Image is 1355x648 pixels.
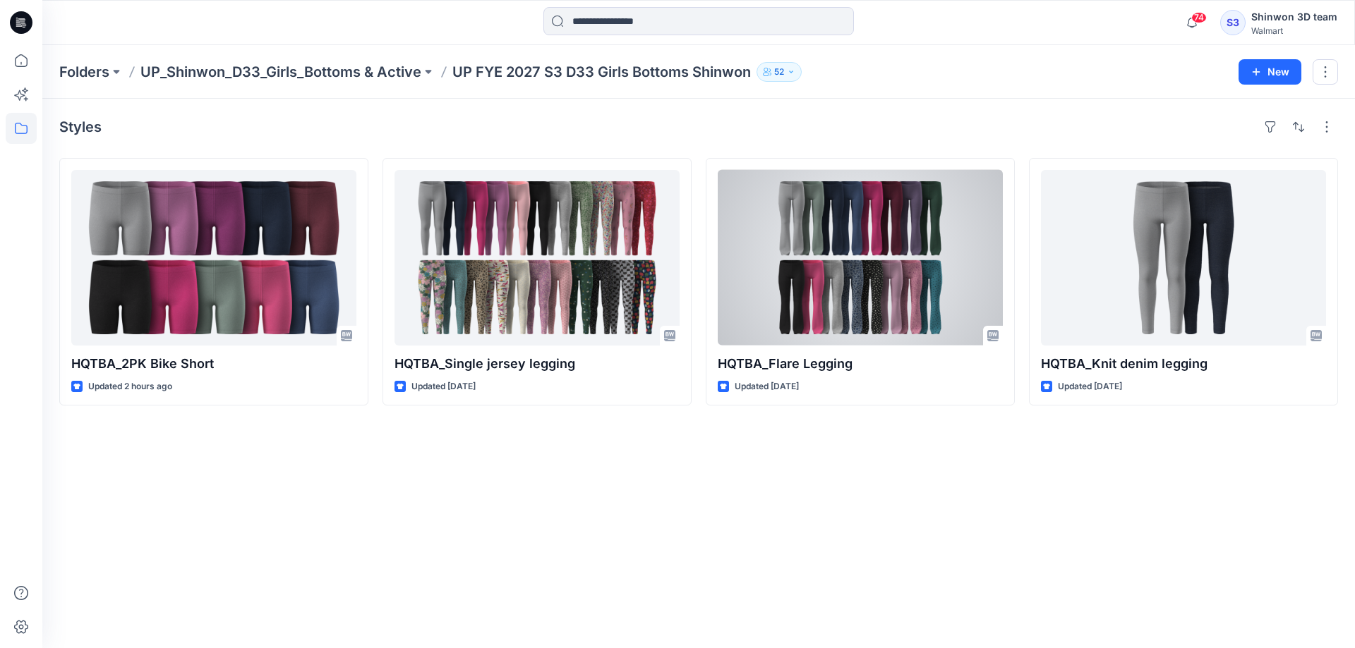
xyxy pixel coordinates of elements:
a: HQTBA_Flare Legging [718,170,1003,346]
a: Folders [59,62,109,82]
p: 52 [774,64,784,80]
a: HQTBA_Single jersey legging [395,170,680,346]
button: New [1239,59,1301,85]
p: Updated [DATE] [735,379,799,394]
a: HQTBA_Knit denim legging [1041,170,1326,346]
button: 52 [757,62,802,82]
p: HQTBA_2PK Bike Short [71,354,356,374]
p: Updated [DATE] [1058,379,1122,394]
p: HQTBA_Flare Legging [718,354,1003,374]
p: HQTBA_Knit denim legging [1041,354,1326,374]
h4: Styles [59,118,102,135]
a: HQTBA_2PK Bike Short [71,170,356,346]
p: HQTBA_Single jersey legging [395,354,680,374]
div: S3 [1220,10,1246,35]
span: 74 [1191,12,1207,23]
div: Walmart [1251,25,1337,36]
div: Shinwon 3D team [1251,8,1337,25]
p: UP FYE 2027 S3 D33 Girls Bottoms Shinwon [452,62,751,82]
p: Updated [DATE] [411,379,476,394]
a: UP_Shinwon_D33_Girls_Bottoms & Active [140,62,421,82]
p: Updated 2 hours ago [88,379,172,394]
